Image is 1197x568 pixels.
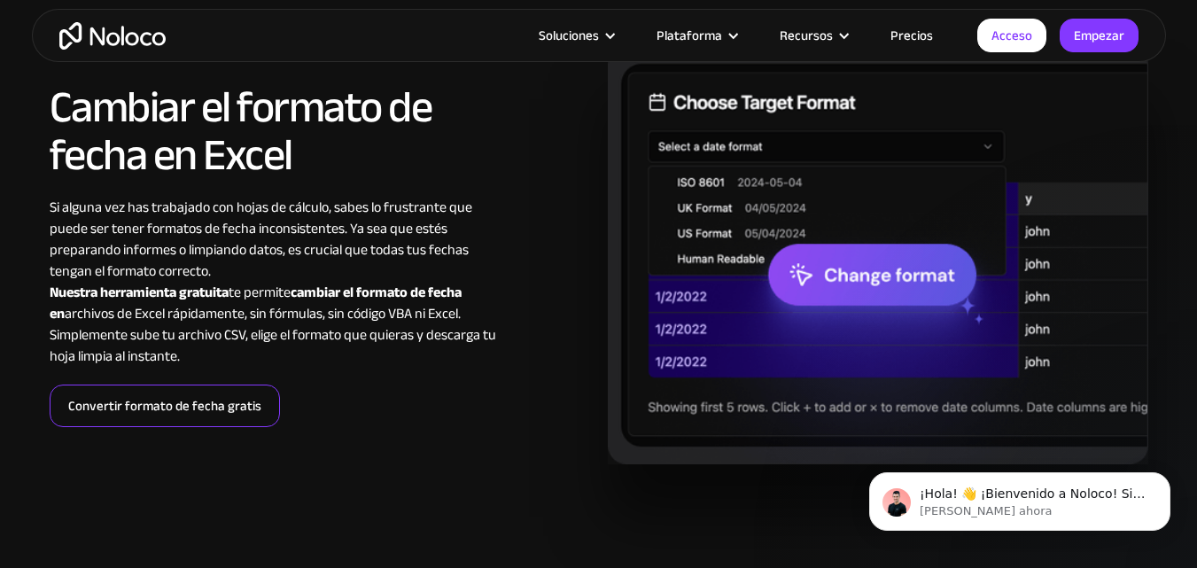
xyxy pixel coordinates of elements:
[50,279,229,306] a: Nuestra herramienta gratuita
[1074,23,1124,48] font: Empezar
[50,322,496,370] font: Simplemente sube tu archivo CSV, elige el formato que quieras y descarga tu hoja limpia al instante.
[608,46,1148,464] img: Cambiar el formato de fecha en Excel
[59,22,166,50] a: hogar
[1060,19,1139,52] a: Empezar
[517,24,634,47] div: Soluciones
[539,23,599,48] font: Soluciones
[868,24,955,47] a: Precios
[50,66,432,197] font: Cambiar el formato de fecha en Excel
[229,279,291,306] font: te permite
[991,23,1032,48] font: Acceso
[65,300,461,327] font: archivos de Excel rápidamente, sin fórmulas, sin código VBA ni Excel.
[50,194,472,284] font: Si alguna vez has trabajado con hojas de cálculo, sabes lo frustrante que puede ser tener formato...
[634,24,758,47] div: Plataforma
[68,393,261,418] font: Convertir formato de fecha gratis
[977,19,1046,52] a: Acceso
[50,385,280,427] a: Convertir formato de fecha gratis
[780,23,833,48] font: Recursos
[657,23,722,48] font: Plataforma
[758,24,868,47] div: Recursos
[50,279,462,327] font: cambiar el formato de fecha en
[890,23,933,48] font: Precios
[843,435,1197,559] iframe: Mensaje de notificaciones del intercomunicador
